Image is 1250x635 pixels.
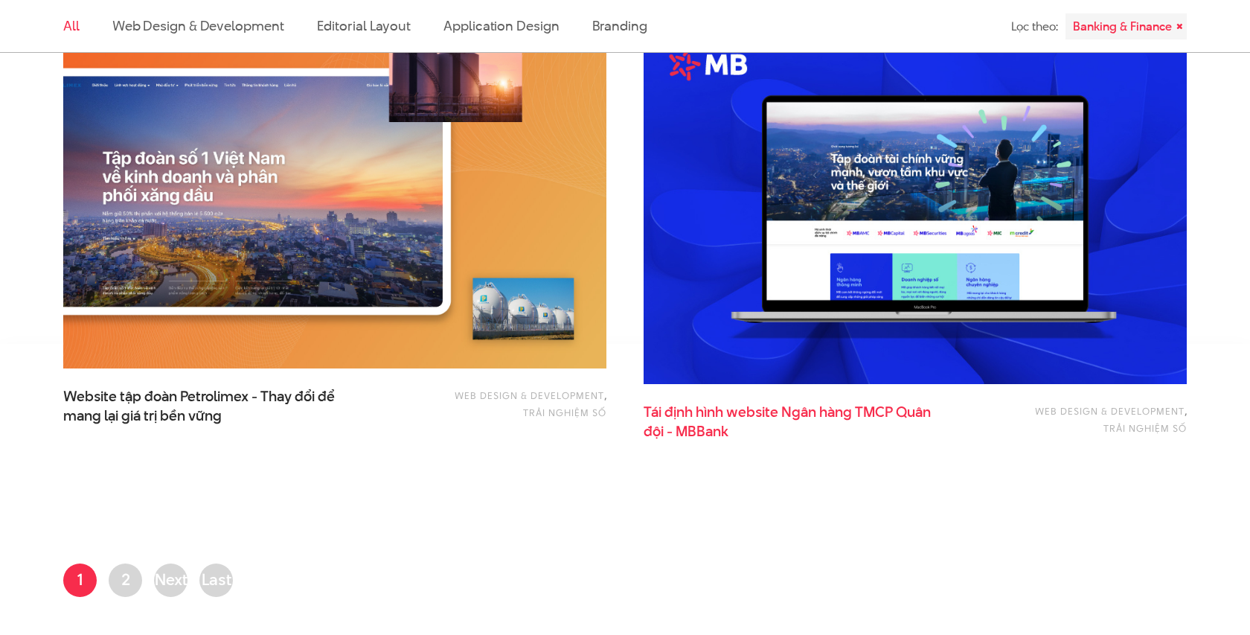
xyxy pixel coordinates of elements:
[1065,13,1187,39] div: Banking & Finance
[389,387,606,421] div: ,
[63,406,222,426] span: mang lại giá trị bền vững
[969,403,1187,436] div: ,
[644,20,1187,384] img: tái định hình website ngân hàng tmcp quân đội mbbank
[1103,421,1187,435] a: Trải nghiệm số
[644,422,728,441] span: đội - MBBank
[1035,404,1185,418] a: Web Design & Development
[112,16,284,35] a: Web Design & Development
[202,568,231,622] span: Last »
[592,16,647,35] a: Branding
[155,568,187,622] span: Next ›
[455,389,604,402] a: Web Design & Development
[1011,13,1058,39] div: Lọc theo:
[644,403,941,440] a: Tái định hình website Ngân hàng TMCP Quânđội - MBBank
[63,4,606,368] img: website tập đoàn petrolimex thay đổi để mang lại giá trị bền vững
[523,406,606,419] a: Trải nghiệm số
[63,387,361,424] a: Website tập đoàn Petrolimex - Thay đổi đểmang lại giá trị bền vững
[109,564,142,597] a: 2
[644,403,941,440] span: Tái định hình website Ngân hàng TMCP Quân
[317,16,411,35] a: Editorial Layout
[443,16,559,35] a: Application Design
[63,387,361,424] span: Website tập đoàn Petrolimex - Thay đổi để
[63,16,80,35] a: All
